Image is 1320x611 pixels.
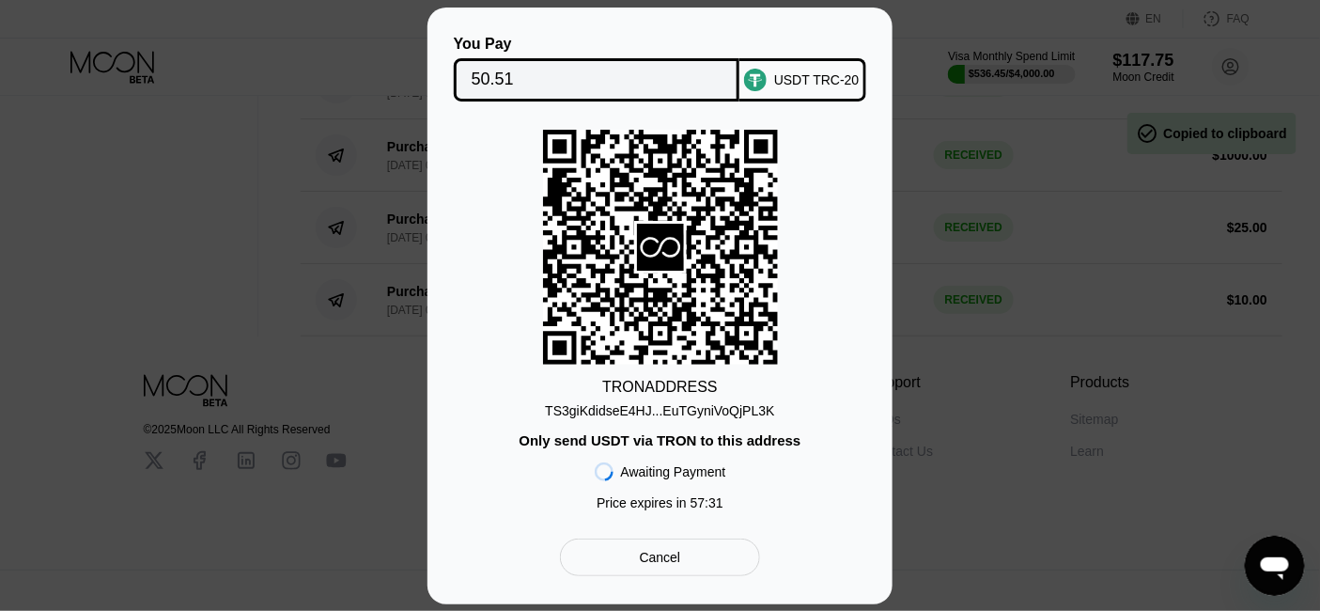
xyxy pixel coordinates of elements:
div: Price expires in [597,495,723,510]
div: TS3giKdidseE4HJ...EuTGyniVoQjPL3K [545,403,774,418]
div: You Pay [454,36,740,53]
div: USDT TRC-20 [774,72,860,87]
div: You PayUSDT TRC-20 [456,36,864,102]
div: Cancel [640,549,681,566]
div: Only send USDT via TRON to this address [519,432,800,448]
span: 57 : 31 [691,495,723,510]
div: Cancel [560,539,760,576]
div: TS3giKdidseE4HJ...EuTGyniVoQjPL3K [545,396,774,418]
div: TRON ADDRESS [602,379,718,396]
iframe: Button to launch messaging window [1245,536,1305,596]
div: Awaiting Payment [621,464,726,479]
